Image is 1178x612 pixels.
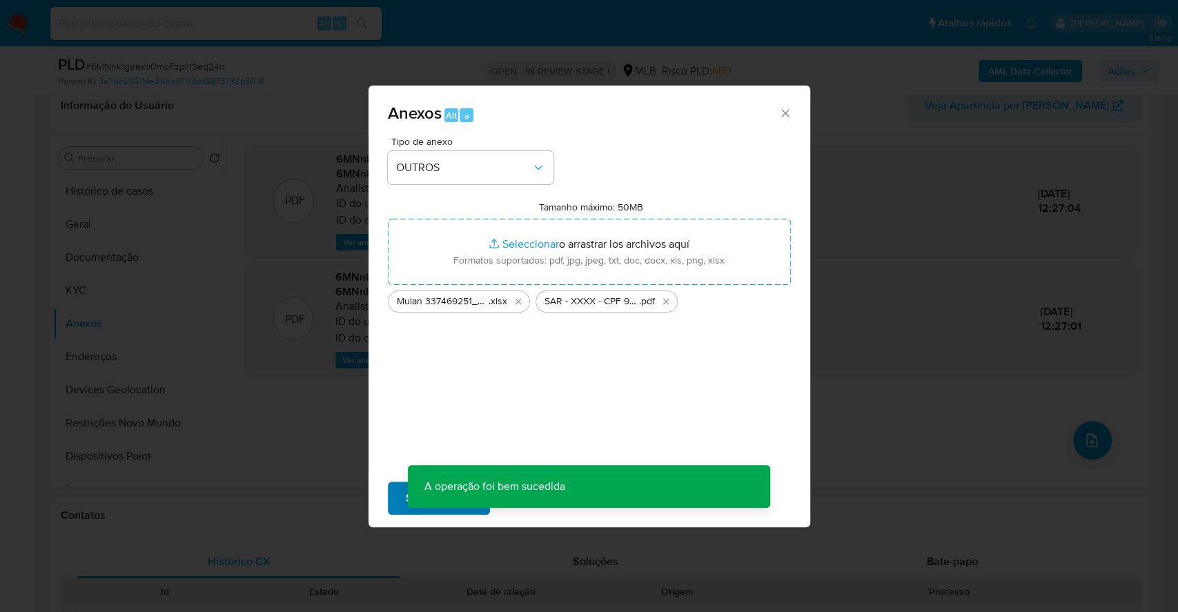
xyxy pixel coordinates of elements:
span: Anexos [388,101,442,125]
span: Cancelar [513,483,558,513]
p: A operação foi bem sucedida [408,465,582,508]
span: Subir arquivo [406,483,472,513]
button: Eliminar Mulan 337469251_2025_09_16_16_20_35.xlsx [510,293,527,310]
span: .pdf [639,295,655,308]
span: SAR - XXXX - CPF 98351206172 - CLEIBER DE AGUIAR - Documentos Google [544,295,639,308]
span: Mulan 337469251_2025_09_16_16_20_35 [397,295,489,308]
span: .xlsx [489,295,507,308]
span: Tipo de anexo [391,137,557,146]
button: OUTROS [388,151,553,184]
span: OUTROS [396,161,531,175]
button: Cerrar [778,106,791,119]
ul: Archivos seleccionados [388,285,791,313]
button: Subir arquivo [388,482,490,515]
span: Alt [446,109,457,122]
span: a [464,109,469,122]
button: Eliminar SAR - XXXX - CPF 98351206172 - CLEIBER DE AGUIAR - Documentos Google.pdf [658,293,674,310]
label: Tamanho máximo: 50MB [539,201,643,213]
